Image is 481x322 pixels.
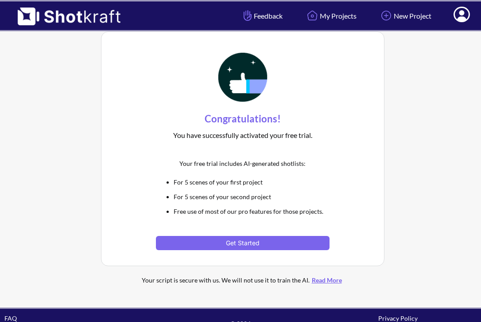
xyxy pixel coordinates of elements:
[241,11,283,21] span: Feedback
[156,236,329,250] button: Get Started
[241,8,254,23] img: Hand Icon
[215,50,270,105] img: Thumbs Up Icon
[123,275,362,285] div: Your script is secure with us. We will not use it to train the AI.
[156,110,329,128] div: Congratulations!
[379,8,394,23] img: Add Icon
[174,177,329,187] li: For 5 scenes of your first project
[310,276,344,284] a: Read More
[4,314,17,322] a: FAQ
[305,8,320,23] img: Home Icon
[372,4,438,27] a: New Project
[174,192,329,202] li: For 5 scenes of your second project
[156,128,329,143] div: You have successfully activated your free trial.
[298,4,363,27] a: My Projects
[174,206,329,216] li: Free use of most of our pro features for those projects.
[156,156,329,171] div: Your free trial includes AI-generated shotlists:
